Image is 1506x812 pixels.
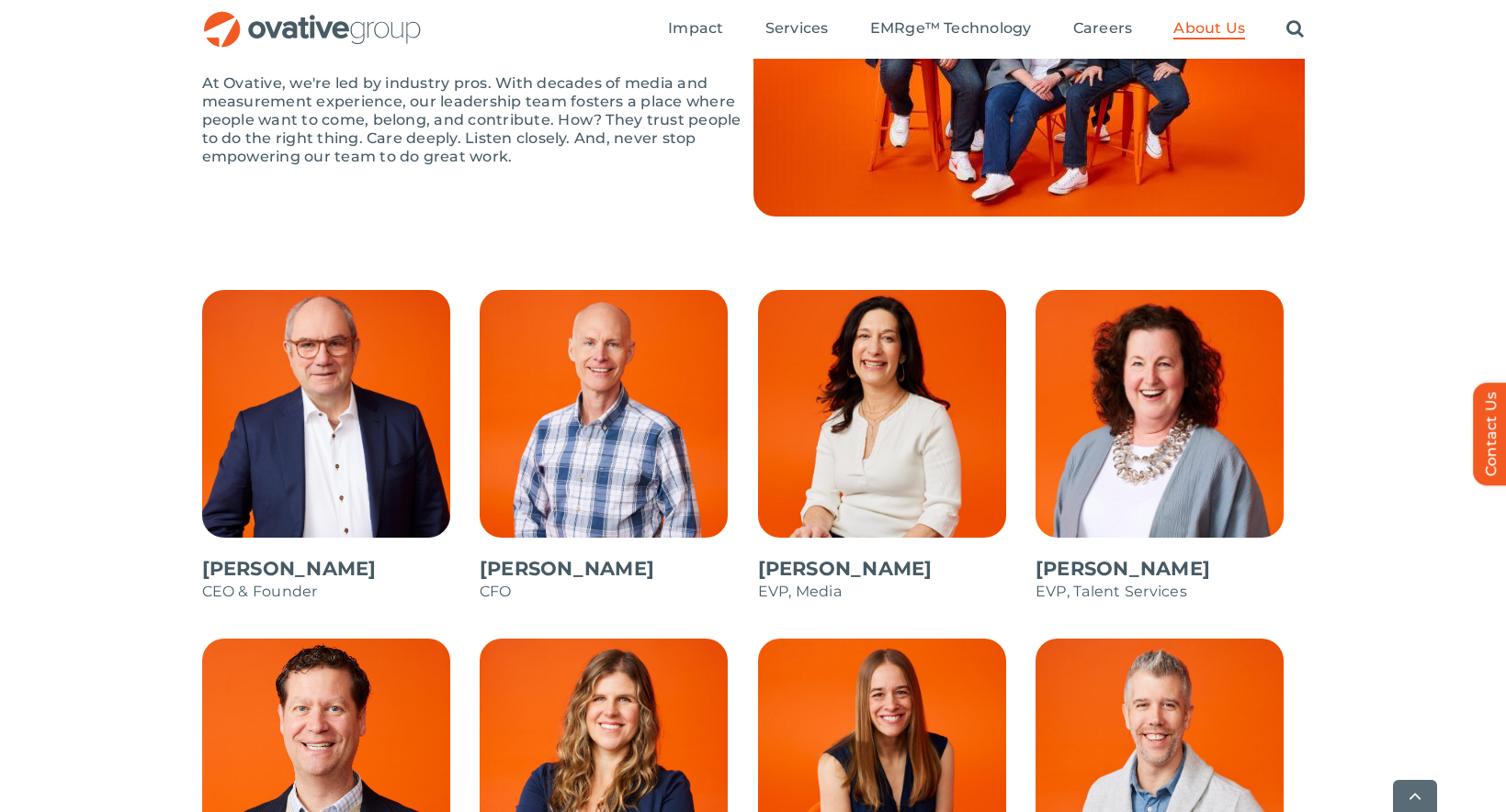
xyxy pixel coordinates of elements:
a: Impact [668,19,723,39]
span: About Us [1173,19,1245,38]
a: About Us [1173,19,1245,39]
a: Careers [1073,19,1133,39]
a: Search [1286,19,1304,39]
span: Impact [668,19,723,38]
span: EMRge™ Technology [870,19,1032,38]
a: EMRge™ Technology [870,19,1032,39]
span: Careers [1073,19,1133,38]
a: Services [765,19,829,39]
p: At Ovative, we're led by industry pros. With decades of media and measurement experience, our lea... [202,74,753,166]
a: OG_Full_horizontal_RGB [202,9,423,27]
span: Services [765,19,829,38]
